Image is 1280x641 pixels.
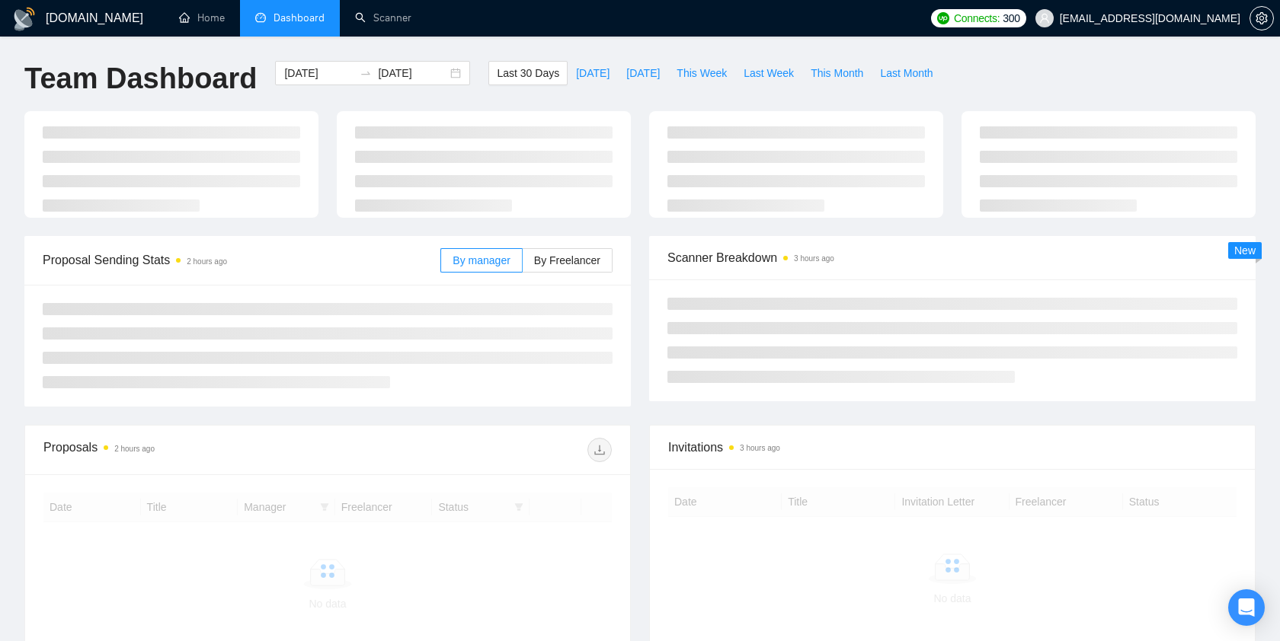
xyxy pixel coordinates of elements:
a: homeHome [179,11,225,24]
img: upwork-logo.png [937,12,949,24]
span: By Freelancer [534,254,600,266]
time: 3 hours ago [794,254,834,263]
span: Invitations [668,438,1237,457]
button: This Week [668,61,735,85]
span: [DATE] [626,65,660,81]
span: 300 [1003,10,1019,27]
h1: Team Dashboard [24,61,257,97]
span: Connects: [954,10,1000,27]
button: [DATE] [568,61,618,85]
button: Last Month [872,61,941,85]
span: setting [1250,12,1273,24]
div: Open Intercom Messenger [1228,589,1265,626]
span: [DATE] [576,65,610,81]
span: user [1039,13,1050,24]
input: End date [378,65,447,81]
span: to [360,67,372,79]
time: 3 hours ago [740,444,780,452]
div: Proposals [43,438,328,462]
span: Scanner Breakdown [667,248,1237,267]
span: dashboard [255,12,266,23]
button: Last Week [735,61,802,85]
button: This Month [802,61,872,85]
button: setting [1250,6,1274,30]
span: Last Month [880,65,933,81]
span: This Week [677,65,727,81]
time: 2 hours ago [187,257,227,266]
span: New [1234,244,1256,257]
button: Last 30 Days [488,61,568,85]
span: Proposal Sending Stats [43,250,440,269]
span: Last 30 Days [497,65,559,81]
span: Dashboard [274,11,325,24]
input: Start date [284,65,354,81]
span: Last Week [744,65,794,81]
time: 2 hours ago [114,445,155,453]
span: By manager [453,254,510,266]
button: [DATE] [618,61,668,85]
a: setting [1250,12,1274,24]
span: swap-right [360,67,372,79]
a: searchScanner [355,11,411,24]
img: logo [12,7,37,31]
span: This Month [811,65,863,81]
